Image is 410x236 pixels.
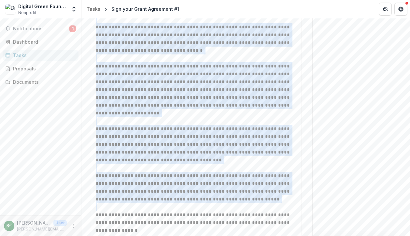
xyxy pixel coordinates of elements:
span: Notifications [13,26,69,32]
div: Tasks [87,6,100,12]
div: Rikin Gandhi <rikin@digitalgreen.org> [7,224,12,228]
p: User [53,220,67,226]
a: Dashboard [3,37,78,47]
div: Tasks [13,52,73,59]
a: Proposals [3,63,78,74]
div: Proposals [13,65,73,72]
p: [PERSON_NAME][EMAIL_ADDRESS][DOMAIN_NAME] [17,226,67,232]
a: Tasks [3,50,78,61]
nav: breadcrumb [84,4,182,14]
button: Notifications1 [3,23,78,34]
button: More [69,222,77,230]
a: Tasks [84,4,103,14]
a: Documents [3,77,78,87]
div: Sign your Grant Agreement #1 [111,6,179,12]
span: 1 [69,25,76,32]
div: Digital Green Foundation [18,3,67,10]
div: Dashboard [13,38,73,45]
button: Partners [379,3,392,16]
div: Documents [13,79,73,85]
button: Open entity switcher [69,3,78,16]
img: Digital Green Foundation [5,4,16,14]
span: Nonprofit [18,10,36,16]
button: Get Help [394,3,407,16]
p: [PERSON_NAME] <[PERSON_NAME][EMAIL_ADDRESS][DOMAIN_NAME]> [17,219,51,226]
